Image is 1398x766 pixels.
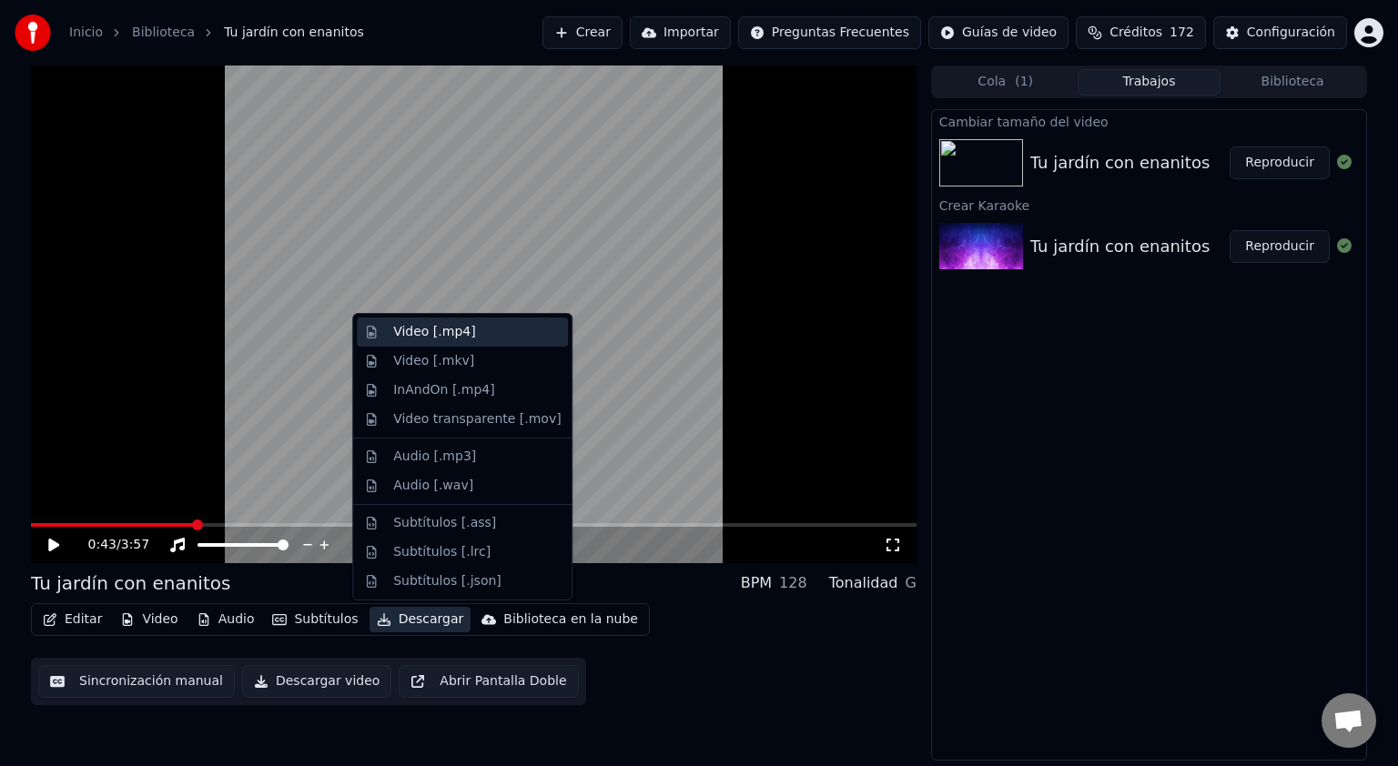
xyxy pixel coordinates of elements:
a: Biblioteca [132,24,195,42]
button: Cola [934,69,1078,96]
button: Sincronización manual [38,665,235,698]
button: Reproducir [1230,230,1330,263]
div: Subtítulos [.ass] [393,514,496,532]
button: Video [113,607,185,632]
div: Video [.mp4] [393,323,475,341]
div: / [88,536,132,554]
div: G [905,572,916,594]
div: BPM [741,572,772,594]
button: Configuración [1213,16,1347,49]
div: Subtítulos [.lrc] [393,543,491,561]
div: InAndOn [.mp4] [393,381,495,399]
nav: breadcrumb [69,24,364,42]
button: Crear [542,16,623,49]
button: Guías de video [928,16,1069,49]
div: Cambiar tamaño del video [932,110,1366,132]
div: Tu jardín con enanitos [31,570,230,596]
button: Importar [630,16,731,49]
span: 172 [1170,24,1194,42]
div: 128 [779,572,807,594]
img: youka [15,15,51,51]
button: Editar [35,607,109,632]
div: Crear Karaoke [932,194,1366,216]
button: Descargar video [242,665,391,698]
div: Tu jardín con enanitos [1030,234,1210,259]
div: Configuración [1247,24,1335,42]
div: Video [.mkv] [393,352,474,370]
div: Tu jardín con enanitos [1030,150,1210,176]
button: Descargar [370,607,471,632]
button: Reproducir [1230,146,1330,179]
span: 3:57 [121,536,149,554]
button: Subtítulos [265,607,365,632]
div: Audio [.wav] [393,477,473,495]
div: Tonalidad [829,572,898,594]
span: Créditos [1109,24,1162,42]
button: Audio [189,607,262,632]
button: Abrir Pantalla Doble [399,665,578,698]
button: Créditos172 [1076,16,1206,49]
button: Trabajos [1078,69,1221,96]
button: Biblioteca [1221,69,1364,96]
div: Video transparente [.mov] [393,410,561,428]
div: Biblioteca en la nube [503,610,638,629]
span: ( 1 ) [1015,73,1033,91]
div: Audio [.mp3] [393,448,476,466]
a: Inicio [69,24,103,42]
div: Chat abierto [1322,693,1376,748]
span: Tu jardín con enanitos [224,24,364,42]
div: Subtítulos [.json] [393,572,501,590]
span: 0:43 [88,536,116,554]
button: Preguntas Frecuentes [738,16,921,49]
